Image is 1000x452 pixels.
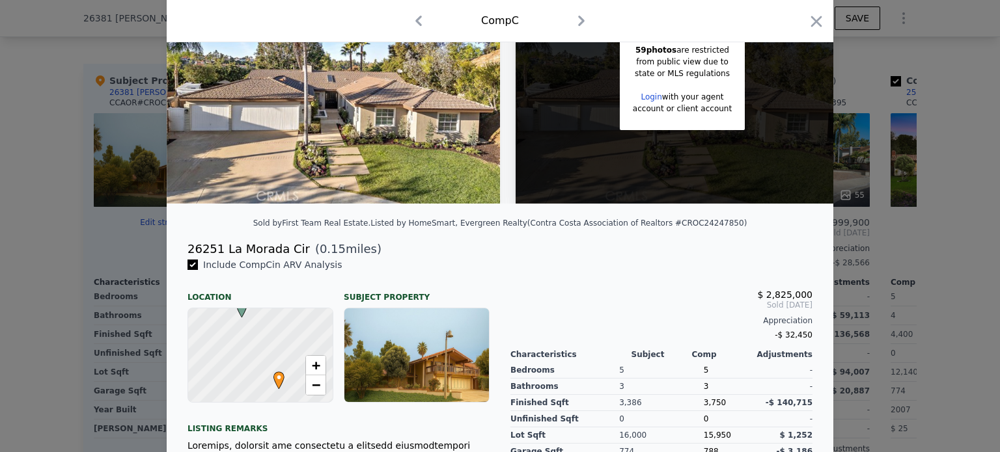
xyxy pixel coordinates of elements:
div: Adjustments [752,349,812,360]
div: state or MLS regulations [633,68,732,79]
div: - [758,362,812,379]
div: Subject [632,349,692,360]
div: 16,000 [619,427,704,444]
div: Comp C [481,13,519,29]
div: 3,386 [619,395,704,411]
div: 0 [619,411,704,427]
a: Login [641,92,661,101]
span: with your agent [662,92,724,101]
div: Lot Sqft [510,427,619,444]
span: 3,750 [704,398,726,407]
span: 15,950 [704,431,731,440]
span: 59 photos [635,46,676,55]
div: 3 [619,379,704,395]
span: + [312,357,320,373]
div: Listing remarks [187,413,490,434]
div: Unfinished Sqft [510,411,619,427]
span: Include Comp C in ARV Analysis [198,259,348,270]
div: 5 [619,362,704,379]
a: Zoom in [306,356,326,375]
div: 3 [704,379,758,395]
span: • [270,367,288,387]
div: Location [187,282,333,302]
div: Bathrooms [510,379,619,395]
a: Zoom out [306,375,326,395]
div: Sold by First Team Real Estate . [253,219,371,228]
span: 5 [704,366,709,375]
span: Sold [DATE] [510,300,812,310]
div: Appreciation [510,315,812,326]
div: • [270,371,278,379]
div: Characteristics [510,349,632,360]
div: Listed by HomeSmart, Evergreen Realty (Contra Costa Association of Realtors #CROC24247850) [370,219,747,228]
div: account or client account [633,103,732,114]
div: - [758,411,812,427]
span: $ 1,252 [780,431,812,440]
span: -$ 32,450 [775,330,812,339]
span: 0 [704,414,709,423]
div: from public view due to [633,56,732,68]
span: $ 2,825,000 [757,289,812,300]
span: 0.15 [320,242,346,256]
span: − [312,377,320,393]
div: 26251 La Morada Cir [187,240,310,258]
div: Subject Property [344,282,490,302]
span: ( miles) [310,240,382,258]
div: - [758,379,812,395]
span: -$ 140,715 [766,398,812,407]
div: Finished Sqft [510,395,619,411]
div: Comp [691,349,752,360]
div: Bedrooms [510,362,619,379]
div: are restricted [633,44,732,56]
